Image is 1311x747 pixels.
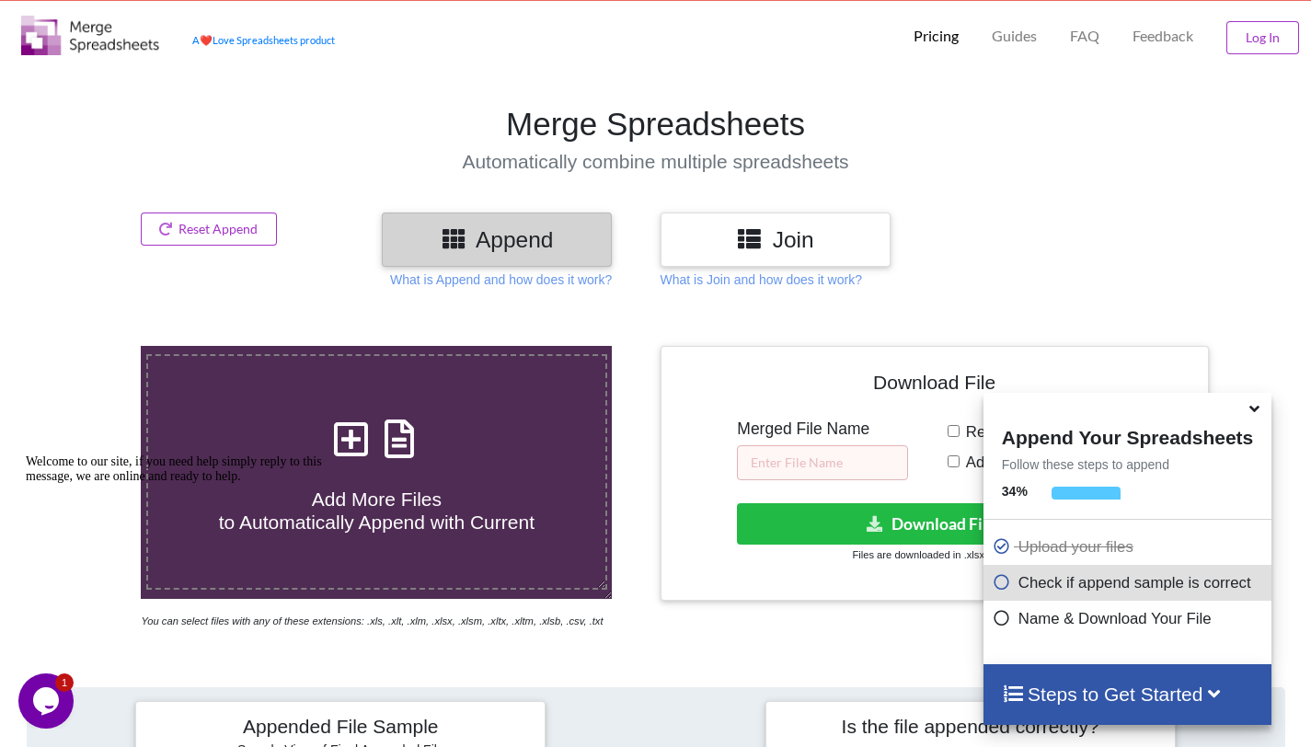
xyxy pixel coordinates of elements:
[390,270,612,289] p: What is Append and how does it work?
[674,360,1195,412] h4: Download File
[674,226,877,253] h3: Join
[992,27,1037,46] p: Guides
[1226,21,1299,54] button: Log In
[993,571,1267,594] p: Check if append sample is correct
[200,34,213,46] span: heart
[21,16,159,55] img: Logo.png
[737,445,908,480] input: Enter File Name
[1133,29,1193,43] span: Feedback
[18,447,350,664] iframe: chat widget
[192,34,335,46] a: AheartLove Spreadsheets product
[1002,683,1253,706] h4: Steps to Get Started
[149,715,532,741] h4: Appended File Sample
[1002,484,1028,499] b: 34 %
[914,27,959,46] p: Pricing
[983,421,1271,449] h4: Append Your Spreadsheets
[737,419,908,439] h5: Merged File Name
[960,423,1100,441] span: Remove Duplicates
[141,615,603,626] i: You can select files with any of these extensions: .xls, .xlt, .xlm, .xlsx, .xlsm, .xltx, .xltm, ...
[993,535,1267,558] p: Upload your files
[18,673,77,729] iframe: chat widget
[396,226,598,253] h3: Append
[141,213,277,246] button: Reset Append
[7,7,339,37] div: Welcome to our site, if you need help simply reply to this message, we are online and ready to help.
[993,607,1267,630] p: Name & Download Your File
[661,270,862,289] p: What is Join and how does it work?
[779,715,1162,738] h4: Is the file appended correctly?
[960,454,1129,471] span: Add Source File Names
[737,503,1128,545] button: Download File
[7,7,304,36] span: Welcome to our site, if you need help simply reply to this message, we are online and ready to help.
[852,549,1016,560] small: Files are downloaded in .xlsx format
[219,488,535,533] span: Add More Files to Automatically Append with Current
[983,455,1271,474] p: Follow these steps to append
[1070,27,1099,46] p: FAQ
